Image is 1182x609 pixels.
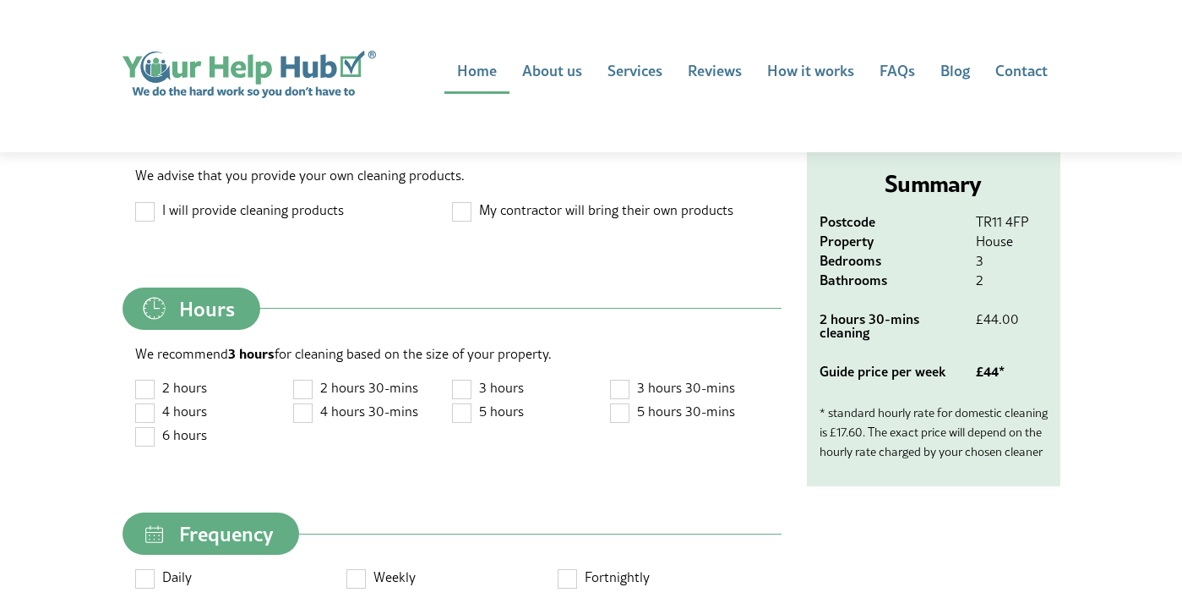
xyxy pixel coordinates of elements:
[135,515,173,553] img: frequency.svg
[820,365,963,378] dt: Guide price per week
[754,51,867,94] a: How it works
[135,402,294,425] label: 4 hours
[820,273,963,287] dt: Bathrooms
[509,51,595,94] a: About us
[976,254,1048,267] dd: 3
[976,215,1048,228] dd: TR11 4FP
[123,51,376,98] a: Home
[123,51,376,98] img: Your Help Hub logo
[179,524,274,544] span: Frequency
[444,51,509,94] a: Home
[820,215,963,228] dt: Postcode
[976,273,1048,287] dd: 2
[675,51,754,94] a: Reviews
[135,378,294,402] label: 2 hours
[928,51,983,94] a: Blog
[452,200,769,224] label: My contractor will bring their own products
[820,254,963,267] dt: Bedrooms
[976,234,1048,248] dd: House
[452,378,611,402] label: 3 hours
[346,568,558,591] label: Weekly
[135,568,346,591] label: Daily
[452,402,611,425] label: 5 hours
[820,234,963,248] dt: Property
[820,403,1048,462] p: * standard hourly rate for domestic cleaning is £17.60. The exact price will depend on the hourly...
[820,165,1048,202] h2: Summary
[135,289,173,327] img: timing.svg
[179,299,235,319] span: Hours
[976,312,1048,339] dd: £44.00
[983,51,1060,94] a: Contact
[595,51,675,94] a: Services
[867,51,928,94] a: FAQs
[558,568,769,591] label: Fortnightly
[135,200,452,224] label: I will provide cleaning products
[135,343,769,365] p: We recommend for cleaning based on the size of your property.
[135,165,769,187] p: We advise that you provide your own cleaning products.
[293,402,452,425] label: 4 hours 30-mins
[228,343,275,363] span: 3 hours
[135,425,294,449] label: 6 hours
[293,378,452,402] label: 2 hours 30-mins
[610,402,769,425] label: 5 hours 30-mins
[610,378,769,402] label: 3 hours 30-mins
[820,312,963,339] dt: 2 hours 30-mins cleaning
